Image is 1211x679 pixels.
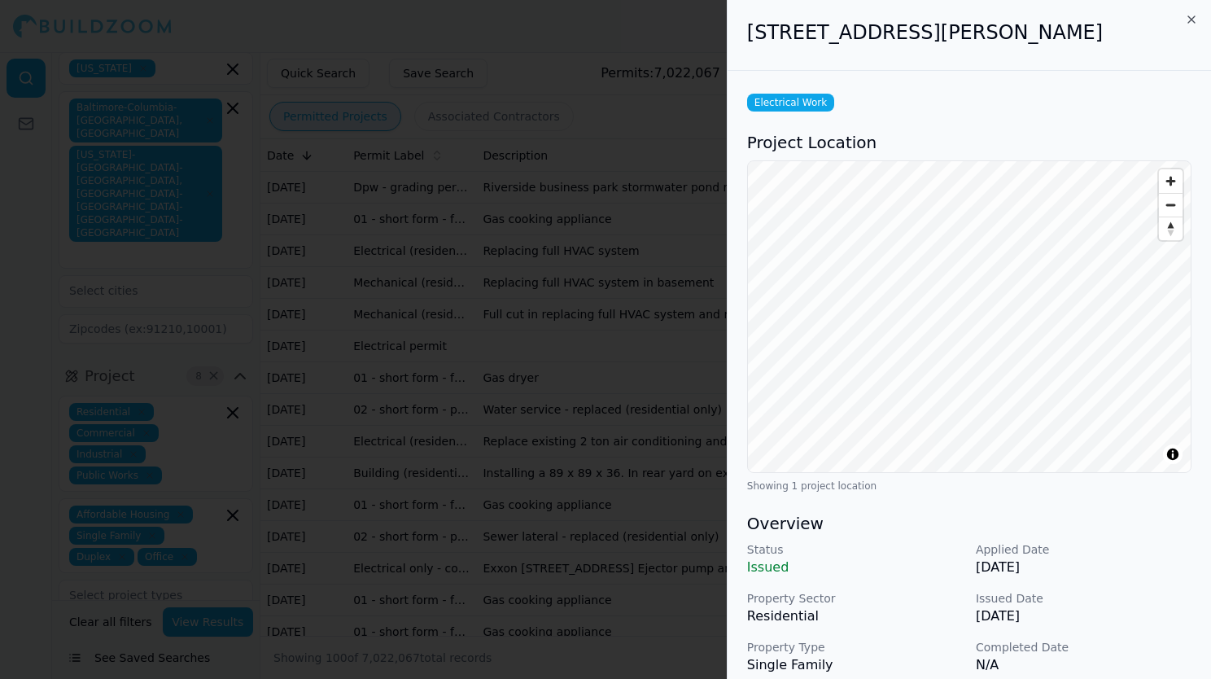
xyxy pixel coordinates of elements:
p: Single Family [747,655,963,675]
h3: Overview [747,512,1191,535]
p: [DATE] [976,558,1191,577]
p: Residential [747,607,963,626]
p: Property Sector [747,590,963,607]
button: Zoom out [1159,193,1183,217]
h3: Project Location [747,131,1191,154]
p: Completed Date [976,639,1191,655]
canvas: Map [748,161,1191,472]
button: Reset bearing to north [1159,217,1183,240]
p: Applied Date [976,541,1191,558]
p: Issued Date [976,590,1191,607]
p: Property Type [747,639,963,655]
p: Status [747,541,963,558]
summary: Toggle attribution [1163,445,1183,464]
div: Showing 1 project location [747,480,1191,493]
span: Electrical Work [747,94,834,112]
p: [DATE] [976,607,1191,626]
p: N/A [976,655,1191,675]
button: Zoom in [1159,169,1183,193]
h2: [STREET_ADDRESS][PERSON_NAME] [747,20,1191,46]
p: Issued [747,558,963,577]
